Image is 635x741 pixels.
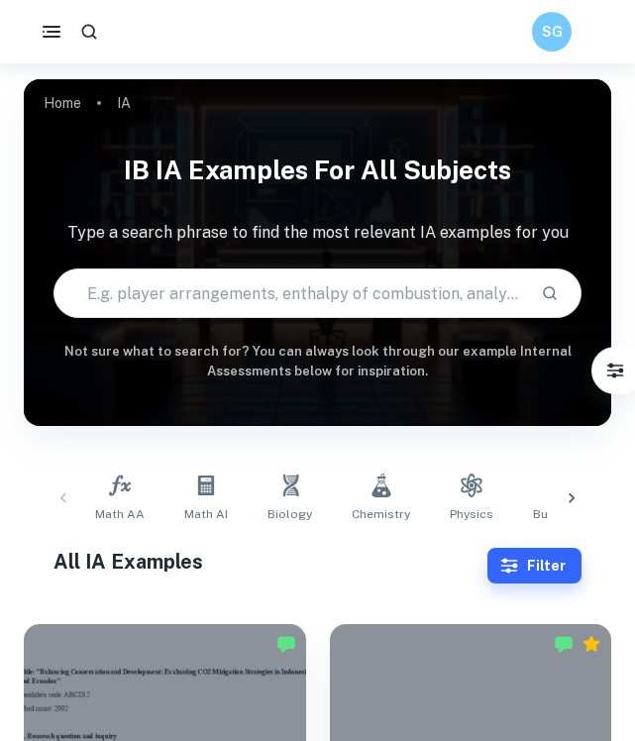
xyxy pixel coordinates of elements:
span: Biology [267,505,312,523]
button: Filter [595,351,635,390]
h1: IB IA examples for all subjects [24,143,611,197]
h6: SG [541,21,564,43]
span: Math AA [95,505,145,523]
input: E.g. player arrangements, enthalpy of combustion, analysis of a big city... [54,265,526,321]
span: Physics [450,505,493,523]
button: SG [532,12,572,52]
button: Search [533,276,567,310]
img: Marked [554,634,574,654]
a: Home [44,89,81,117]
span: Chemistry [352,505,410,523]
p: IA [117,92,131,114]
div: Premium [582,634,601,654]
h6: Not sure what to search for? You can always look through our example Internal Assessments below f... [24,342,611,382]
h1: All IA Examples [53,547,488,577]
p: Type a search phrase to find the most relevant IA examples for you [24,221,611,245]
button: Filter [487,548,582,583]
span: Math AI [184,505,228,523]
img: Marked [276,634,296,654]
